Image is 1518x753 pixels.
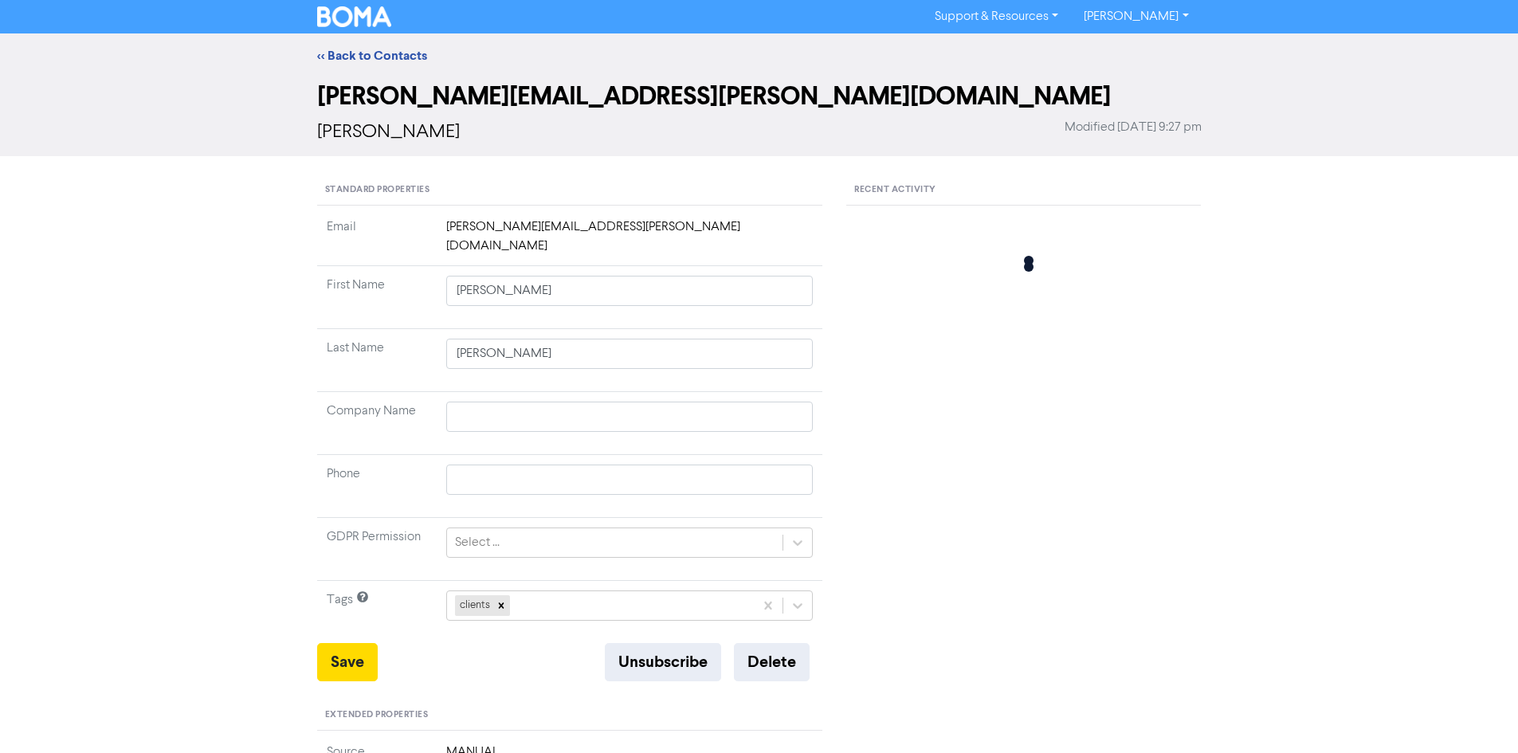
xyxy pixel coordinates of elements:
a: << Back to Contacts [317,48,427,64]
iframe: Chat Widget [1438,677,1518,753]
span: [PERSON_NAME] [317,123,460,142]
td: Last Name [317,329,437,392]
a: [PERSON_NAME] [1071,4,1201,29]
button: Delete [734,643,810,681]
td: First Name [317,266,437,329]
h2: [PERSON_NAME][EMAIL_ADDRESS][PERSON_NAME][DOMAIN_NAME] [317,81,1202,112]
span: Modified [DATE] 9:27 pm [1065,118,1202,137]
td: Phone [317,455,437,518]
button: Unsubscribe [605,643,721,681]
div: Extended Properties [317,700,823,731]
td: Company Name [317,392,437,455]
div: Standard Properties [317,175,823,206]
div: clients [455,595,492,616]
img: BOMA Logo [317,6,392,27]
div: Recent Activity [846,175,1201,206]
a: Support & Resources [922,4,1071,29]
td: Tags [317,581,437,644]
td: [PERSON_NAME][EMAIL_ADDRESS][PERSON_NAME][DOMAIN_NAME] [437,218,823,266]
button: Save [317,643,378,681]
td: GDPR Permission [317,518,437,581]
div: Select ... [455,533,500,552]
td: Email [317,218,437,266]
